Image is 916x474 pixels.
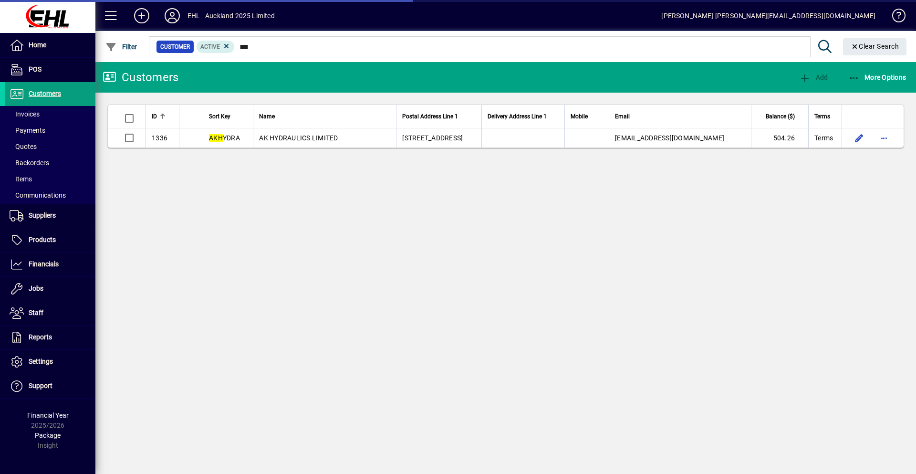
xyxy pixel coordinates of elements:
span: Postal Address Line 1 [402,111,458,122]
span: Sort Key [209,111,230,122]
span: Delivery Address Line 1 [488,111,547,122]
button: Profile [157,7,187,24]
span: Terms [814,133,833,143]
span: Email [615,111,630,122]
span: Communications [10,191,66,199]
span: Name [259,111,275,122]
span: Customer [160,42,190,52]
span: [STREET_ADDRESS] [402,134,463,142]
span: Settings [29,358,53,365]
a: Invoices [5,106,95,122]
div: ID [152,111,173,122]
span: Financial Year [27,411,69,419]
button: Add [126,7,157,24]
a: Products [5,228,95,252]
span: Products [29,236,56,243]
span: Suppliers [29,211,56,219]
a: Suppliers [5,204,95,228]
mat-chip: Activation Status: Active [197,41,235,53]
span: Quotes [10,143,37,150]
span: Customers [29,90,61,97]
span: POS [29,65,42,73]
div: Mobile [571,111,603,122]
a: Payments [5,122,95,138]
button: Filter [103,38,140,55]
a: Home [5,33,95,57]
td: 504.26 [751,128,808,147]
span: Clear Search [851,42,899,50]
span: Payments [10,126,45,134]
a: Staff [5,301,95,325]
a: Backorders [5,155,95,171]
span: Items [10,175,32,183]
span: ID [152,111,157,122]
button: More Options [846,69,909,86]
a: POS [5,58,95,82]
div: Customers [103,70,178,85]
span: Staff [29,309,43,316]
span: [EMAIL_ADDRESS][DOMAIN_NAME] [615,134,724,142]
div: [PERSON_NAME] [PERSON_NAME][EMAIL_ADDRESS][DOMAIN_NAME] [661,8,875,23]
span: Financials [29,260,59,268]
span: Active [200,43,220,50]
div: Name [259,111,390,122]
div: Email [615,111,745,122]
em: AKH [209,134,223,142]
span: Support [29,382,52,390]
a: Financials [5,253,95,276]
span: Mobile [571,111,588,122]
a: Settings [5,350,95,374]
a: Knowledge Base [885,2,904,33]
span: More Options [848,74,906,81]
a: Reports [5,326,95,349]
span: Home [29,41,46,49]
button: Clear [843,38,907,55]
span: Balance ($) [766,111,795,122]
span: Jobs [29,284,43,292]
span: Filter [105,43,137,51]
a: Quotes [5,138,95,155]
span: YDRA [209,134,240,142]
span: Add [799,74,828,81]
span: Backorders [10,159,49,167]
span: AK HYDRAULICS LIMITED [259,134,338,142]
span: Invoices [10,110,40,118]
div: Balance ($) [757,111,803,122]
button: Add [797,69,830,86]
button: Edit [852,130,867,146]
span: Package [35,432,61,439]
a: Communications [5,187,95,203]
a: Support [5,374,95,398]
span: 1336 [152,134,167,142]
div: EHL - Auckland 2025 Limited [187,8,275,23]
a: Jobs [5,277,95,301]
button: More options [876,130,892,146]
span: Terms [814,111,830,122]
a: Items [5,171,95,187]
span: Reports [29,333,52,341]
